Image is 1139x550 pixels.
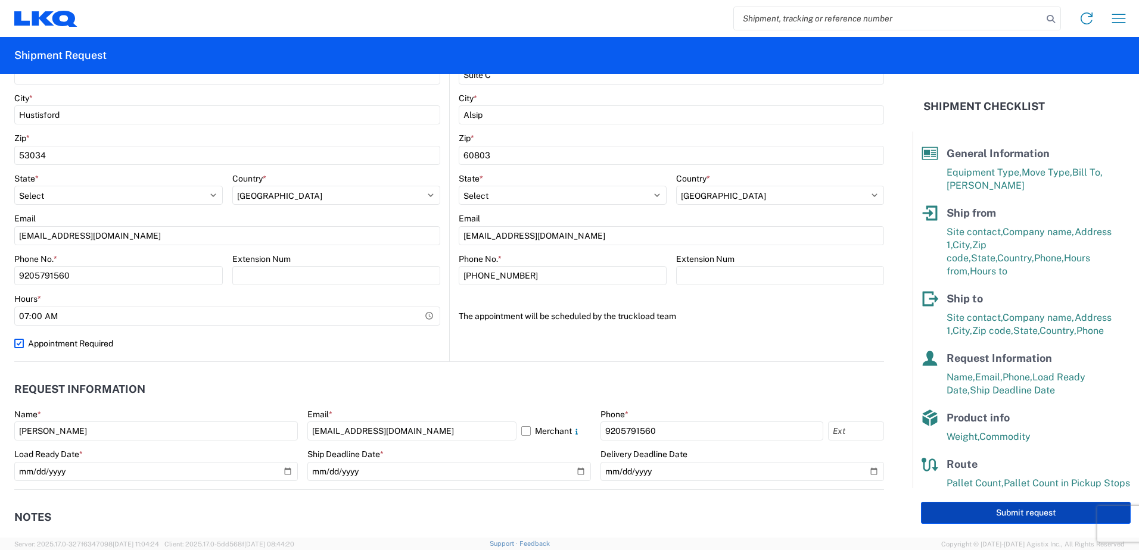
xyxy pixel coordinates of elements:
[14,133,30,143] label: Zip
[971,252,997,264] span: State,
[14,334,440,353] label: Appointment Required
[459,133,474,143] label: Zip
[459,173,483,184] label: State
[676,254,735,264] label: Extension Num
[947,167,1022,178] span: Equipment Type,
[734,7,1042,30] input: Shipment, tracking or reference number
[14,254,57,264] label: Phone No.
[947,411,1010,424] span: Product info
[979,431,1031,442] span: Commodity
[923,99,1045,114] h2: Shipment Checklist
[14,48,107,62] h2: Shipment Request
[113,540,159,548] span: [DATE] 11:04:24
[14,93,33,104] label: City
[972,325,1013,336] span: Zip code,
[947,458,978,470] span: Route
[947,477,1130,502] span: Pallet Count in Pickup Stops equals Pallet Count in delivery stops
[232,173,266,184] label: Country
[307,409,332,420] label: Email
[947,477,1004,489] span: Pallet Count,
[1003,312,1075,323] span: Company name,
[947,147,1050,160] span: General Information
[459,254,502,264] label: Phone No.
[490,540,519,547] a: Support
[1076,325,1104,336] span: Phone
[519,540,550,547] a: Feedback
[947,312,1003,323] span: Site contact,
[232,254,291,264] label: Extension Num
[459,213,480,224] label: Email
[14,540,159,548] span: Server: 2025.17.0-327f6347098
[1034,252,1064,264] span: Phone,
[947,180,1025,191] span: [PERSON_NAME]
[1022,167,1072,178] span: Move Type,
[947,207,996,219] span: Ship from
[459,93,477,104] label: City
[307,449,384,460] label: Ship Deadline Date
[970,265,1007,277] span: Hours to
[1072,167,1103,178] span: Bill To,
[14,173,39,184] label: State
[600,409,628,420] label: Phone
[1013,325,1040,336] span: State,
[14,293,41,304] label: Hours
[14,511,51,523] h2: Notes
[244,540,294,548] span: [DATE] 08:44:20
[828,421,884,440] input: Ext
[676,173,710,184] label: Country
[459,307,676,326] label: The appointment will be scheduled by the truckload team
[997,252,1034,264] span: Country,
[14,383,145,395] h2: Request Information
[600,449,687,460] label: Delivery Deadline Date
[14,449,83,460] label: Load Ready Date
[947,292,983,305] span: Ship to
[947,226,1003,237] span: Site contact,
[14,409,41,420] label: Name
[953,239,972,251] span: City,
[975,371,1003,383] span: Email,
[947,371,975,383] span: Name,
[947,431,979,442] span: Weight,
[941,539,1125,549] span: Copyright © [DATE]-[DATE] Agistix Inc., All Rights Reserved
[1003,371,1032,383] span: Phone,
[947,352,1052,364] span: Request Information
[1040,325,1076,336] span: Country,
[521,421,591,440] label: Merchant
[953,325,972,336] span: City,
[921,502,1131,524] button: Submit request
[970,385,1055,396] span: Ship Deadline Date
[1003,226,1075,237] span: Company name,
[456,537,512,548] label: Public notes
[14,537,67,548] label: Internal notes
[164,540,294,548] span: Client: 2025.17.0-5dd568f
[14,213,36,224] label: Email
